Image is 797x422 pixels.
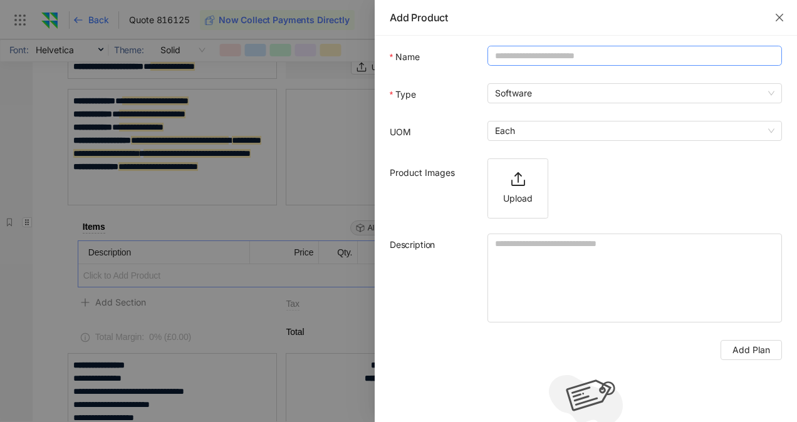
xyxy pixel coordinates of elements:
[487,234,782,322] textarea: Description
[487,46,782,66] input: Name
[503,192,533,205] div: Upload
[390,166,488,180] div: Product Images
[390,11,448,24] span: Add Product
[390,46,420,68] label: Name
[390,121,411,143] label: UOM
[732,343,770,357] span: Add Plan
[495,121,774,140] span: Each
[495,84,774,103] span: Software
[774,13,784,23] span: close
[721,340,782,360] button: Add Plan
[390,83,416,106] label: Type
[390,234,435,256] label: Description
